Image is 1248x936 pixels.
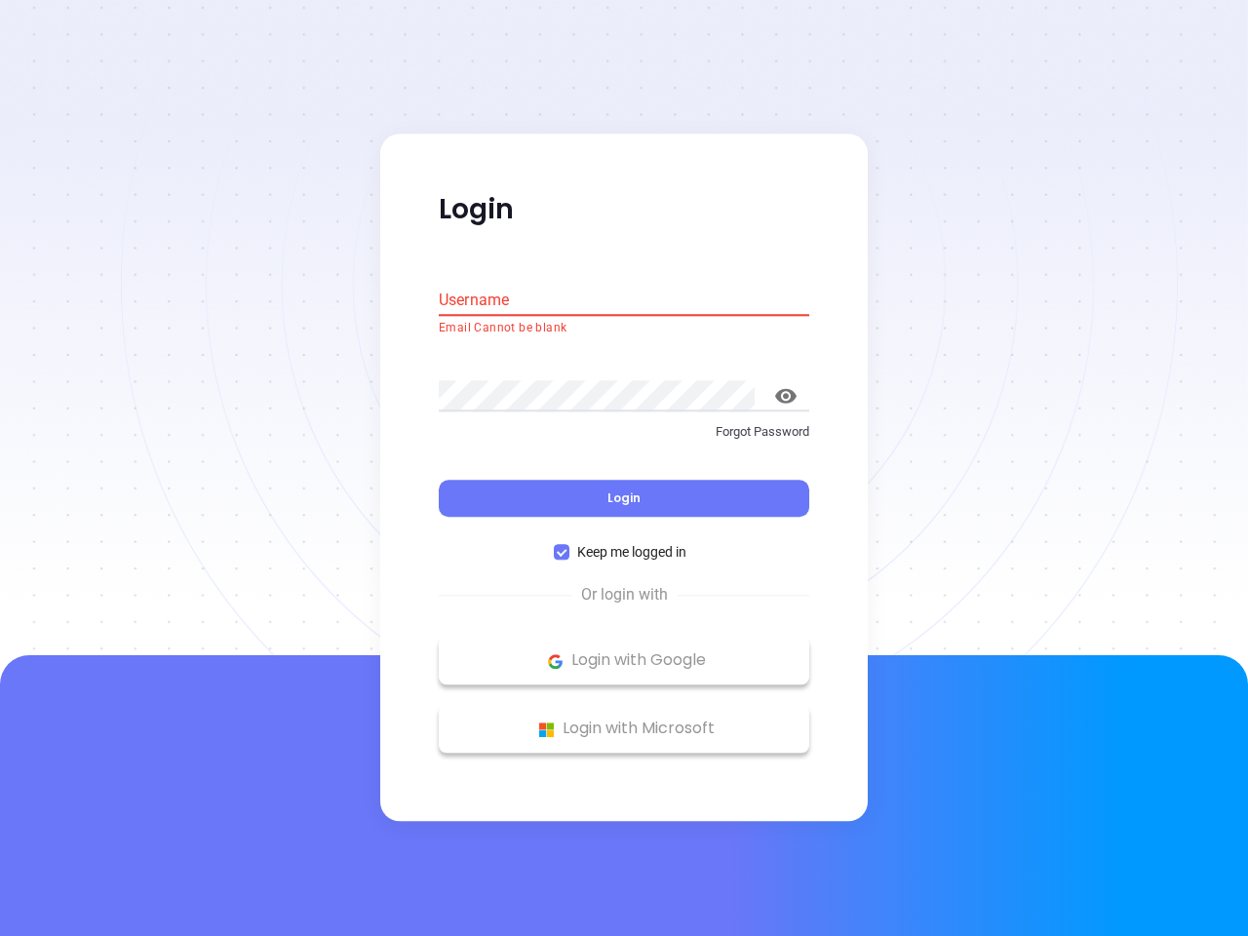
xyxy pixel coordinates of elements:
p: Login with Google [448,646,799,676]
span: Login [607,490,641,507]
button: toggle password visibility [762,372,809,419]
p: Email Cannot be blank [439,319,809,338]
span: Keep me logged in [569,542,694,564]
button: Google Logo Login with Google [439,637,809,685]
img: Microsoft Logo [534,718,559,742]
button: Login [439,481,809,518]
p: Forgot Password [439,422,809,442]
img: Google Logo [543,649,567,674]
span: Or login with [571,584,678,607]
p: Login [439,192,809,227]
p: Login with Microsoft [448,715,799,744]
button: Microsoft Logo Login with Microsoft [439,705,809,754]
a: Forgot Password [439,422,809,457]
